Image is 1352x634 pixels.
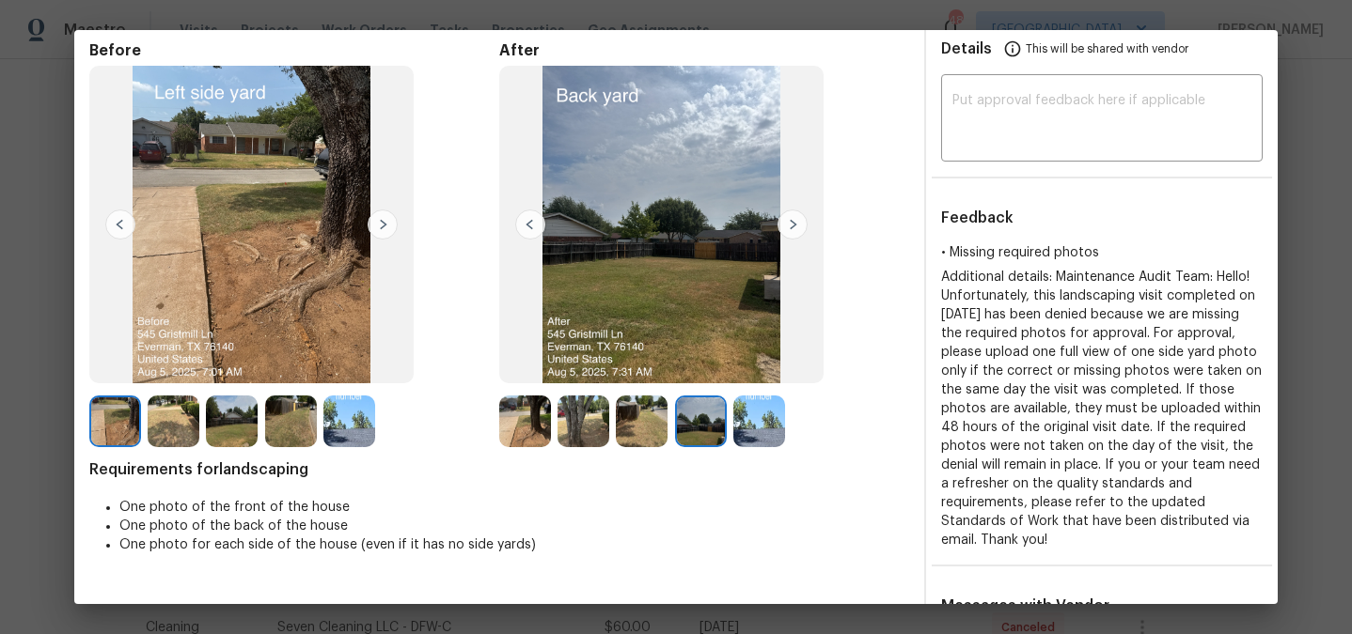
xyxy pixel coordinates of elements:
img: right-chevron-button-url [368,209,398,240]
span: Requirements for landscaping [89,460,909,479]
li: One photo of the back of the house [119,517,909,535]
li: One photo for each side of the house (even if it has no side yards) [119,535,909,554]
span: Before [89,41,499,60]
span: Details [941,26,992,71]
img: left-chevron-button-url [105,209,135,240]
img: right-chevron-button-url [778,209,808,240]
span: This will be shared with vendor [1026,26,1188,71]
span: Feedback [941,210,1014,225]
span: Additional details: Maintenance Audit Team: Hello! Unfortunately, this landscaping visit complete... [941,271,1262,547]
span: • Missing required photos [941,246,1099,259]
li: One photo of the front of the house [119,498,909,517]
img: left-chevron-button-url [515,209,545,240]
span: After [499,41,909,60]
span: Messages with Vendor [941,598,1109,613]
